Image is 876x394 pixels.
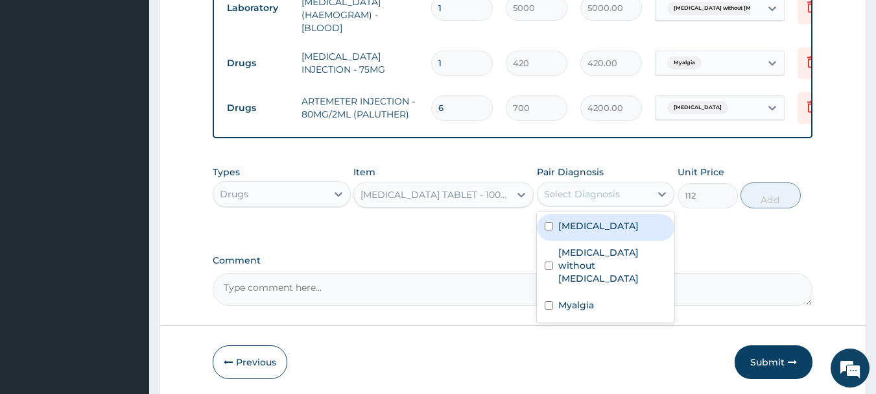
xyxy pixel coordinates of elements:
[220,96,295,120] td: Drugs
[558,299,594,312] label: Myalgia
[740,182,801,208] button: Add
[24,65,53,97] img: d_794563401_company_1708531726252_794563401
[295,88,425,127] td: ARTEMETER INJECTION - 80MG/2ML (PALUTHER)
[220,188,248,201] div: Drugs
[735,345,812,379] button: Submit
[353,166,375,179] label: Item
[558,246,667,285] label: [MEDICAL_DATA] without [MEDICAL_DATA]
[213,255,813,266] label: Comment
[6,259,247,304] textarea: Type your message and hit 'Enter'
[75,116,179,247] span: We're online!
[678,166,724,179] label: Unit Price
[361,188,511,201] div: [MEDICAL_DATA] TABLET - 100MG
[667,101,728,114] span: [MEDICAL_DATA]
[213,6,244,38] div: Minimize live chat window
[220,51,295,75] td: Drugs
[67,73,218,90] div: Chat with us now
[537,166,604,179] label: Pair Diagnosis
[558,219,639,232] label: [MEDICAL_DATA]
[667,2,798,15] span: [MEDICAL_DATA] without [MEDICAL_DATA]
[295,43,425,82] td: [MEDICAL_DATA] INJECTION - 75MG
[213,167,240,178] label: Types
[667,56,702,69] span: Myalgia
[213,345,287,379] button: Previous
[544,188,620,201] div: Select Diagnosis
